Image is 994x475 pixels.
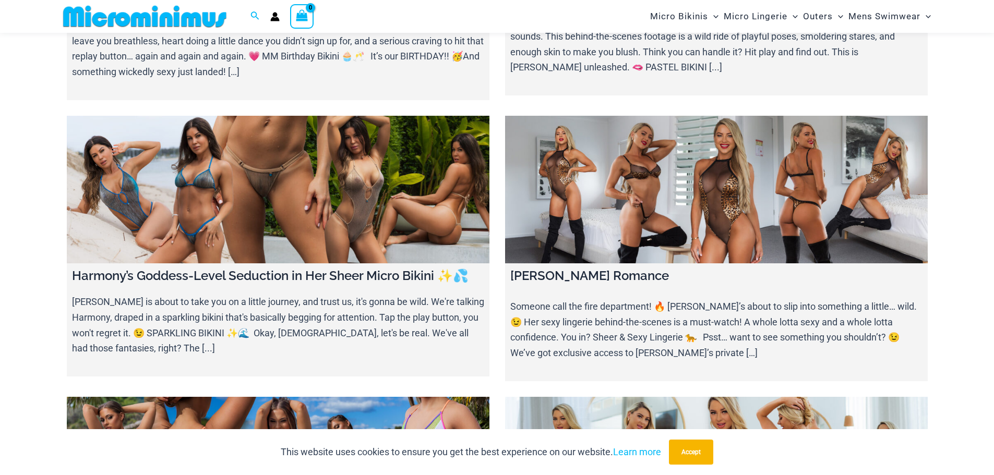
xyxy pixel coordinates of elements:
p: [PERSON_NAME] is about to take you on a little journey, and trust us, it's gonna be wild. We're t... [72,294,484,356]
a: View Shopping Cart, empty [290,4,314,28]
span: Micro Bikinis [650,3,708,30]
h4: Harmony’s Goddess-Level Seduction in Her Sheer Micro Bikini ✨💦 [72,269,484,284]
p: Warning: Peeking at [PERSON_NAME] & [PERSON_NAME] in the 2025 Birthday Bikinis might just leave y... [72,18,484,80]
a: Search icon link [250,10,260,23]
span: Menu Toggle [787,3,798,30]
a: Mens SwimwearMenu ToggleMenu Toggle [846,3,933,30]
a: OutersMenu ToggleMenu Toggle [800,3,846,30]
p: [PERSON_NAME] in a pastel bikini? Yeah, you read that right. And trust us, it's even better than ... [510,13,923,75]
span: Menu Toggle [708,3,718,30]
img: MM SHOP LOGO FLAT [59,5,231,28]
a: Ilana Savage Romance [505,116,928,264]
a: Harmony’s Goddess-Level Seduction in Her Sheer Micro Bikini ✨💦 [67,116,489,264]
button: Accept [669,440,713,465]
nav: Site Navigation [646,2,936,31]
a: Micro LingerieMenu ToggleMenu Toggle [721,3,800,30]
a: Micro BikinisMenu ToggleMenu Toggle [648,3,721,30]
a: Learn more [613,446,661,457]
span: Micro Lingerie [724,3,787,30]
p: Someone call the fire department! 🔥 [PERSON_NAME]’s about to slip into something a little… wild. ... [510,299,923,361]
h4: [PERSON_NAME] Romance [510,269,923,284]
p: This website uses cookies to ensure you get the best experience on our website. [281,444,661,460]
a: Account icon link [270,12,280,21]
span: Menu Toggle [833,3,843,30]
span: Mens Swimwear [848,3,920,30]
span: Outers [803,3,833,30]
span: Menu Toggle [920,3,931,30]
